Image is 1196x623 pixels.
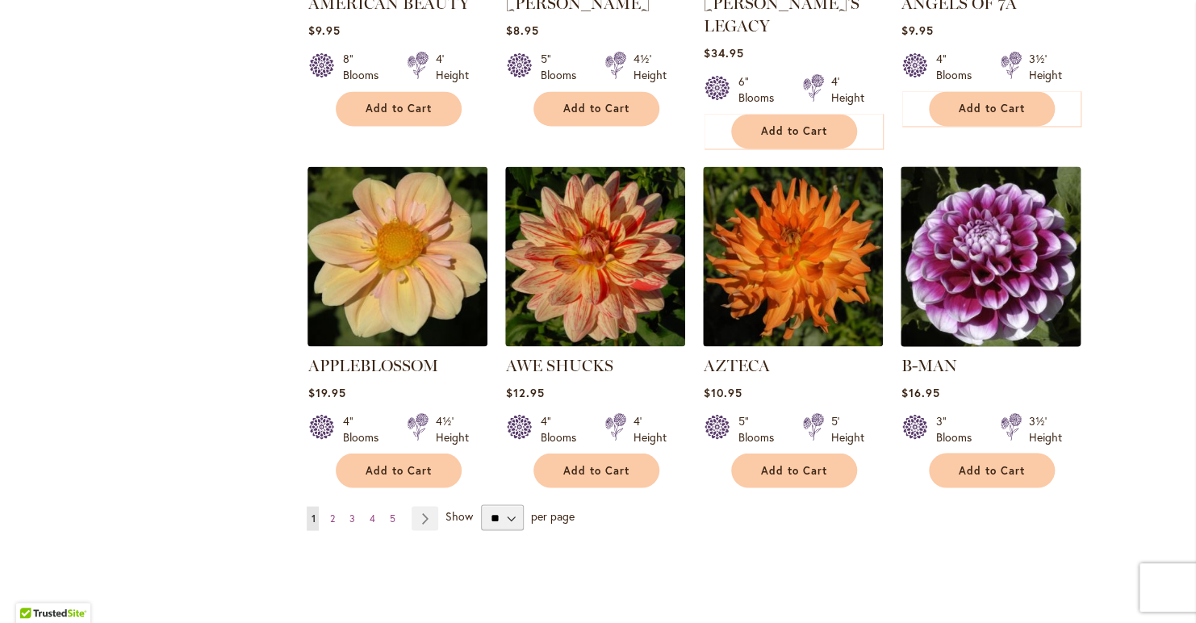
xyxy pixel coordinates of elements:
[307,166,487,346] img: APPLEBLOSSOM
[1028,51,1061,83] div: 3½' Height
[901,23,933,38] span: $9.95
[307,384,345,399] span: $19.95
[329,512,334,524] span: 2
[1028,412,1061,445] div: 3½' Height
[307,355,437,374] a: APPLEBLOSSOM
[505,355,613,374] a: AWE SHUCKS
[738,412,783,445] div: 5" Blooms
[349,512,354,524] span: 3
[342,412,387,445] div: 4" Blooms
[563,463,629,477] span: Add to Cart
[901,334,1081,349] a: B-MAN
[435,51,468,83] div: 4' Height
[342,51,387,83] div: 8" Blooms
[325,506,338,530] a: 2
[959,102,1025,115] span: Add to Cart
[505,334,685,349] a: AWE SHUCKS
[897,162,1085,351] img: B-MAN
[929,91,1055,126] button: Add to Cart
[563,102,629,115] span: Add to Cart
[633,412,666,445] div: 4' Height
[830,73,864,106] div: 4' Height
[901,384,939,399] span: $16.95
[505,384,544,399] span: $12.95
[633,51,666,83] div: 4½' Height
[311,512,315,524] span: 1
[540,51,585,83] div: 5" Blooms
[901,355,956,374] a: B-MAN
[703,384,742,399] span: $10.95
[366,463,432,477] span: Add to Cart
[369,512,374,524] span: 4
[345,506,358,530] a: 3
[12,566,57,611] iframe: Launch Accessibility Center
[761,124,827,138] span: Add to Cart
[445,508,472,524] span: Show
[935,51,981,83] div: 4" Blooms
[307,334,487,349] a: APPLEBLOSSOM
[435,412,468,445] div: 4½' Height
[959,463,1025,477] span: Add to Cart
[703,334,883,349] a: AZTECA
[336,91,462,126] button: Add to Cart
[935,412,981,445] div: 3" Blooms
[533,91,659,126] button: Add to Cart
[738,73,783,106] div: 6" Blooms
[540,412,585,445] div: 4" Blooms
[505,166,685,346] img: AWE SHUCKS
[703,45,743,61] span: $34.95
[703,166,883,346] img: AZTECA
[505,23,538,38] span: $8.95
[389,512,395,524] span: 5
[336,453,462,487] button: Add to Cart
[533,453,659,487] button: Add to Cart
[929,453,1055,487] button: Add to Cart
[531,508,575,524] span: per page
[366,102,432,115] span: Add to Cart
[703,355,769,374] a: AZTECA
[731,114,857,148] button: Add to Cart
[830,412,864,445] div: 5' Height
[307,23,340,38] span: $9.95
[365,506,378,530] a: 4
[385,506,399,530] a: 5
[761,463,827,477] span: Add to Cart
[731,453,857,487] button: Add to Cart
